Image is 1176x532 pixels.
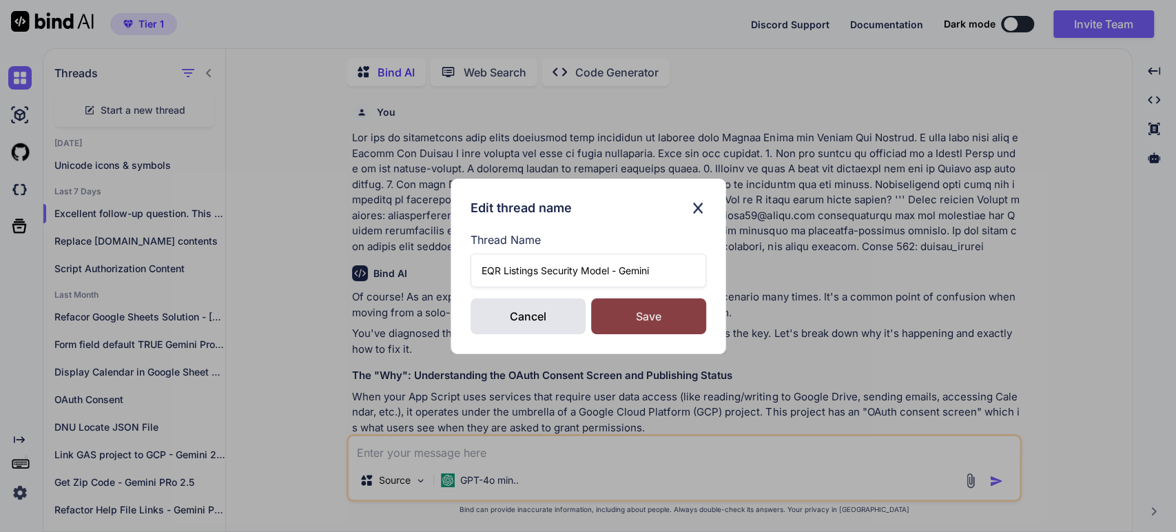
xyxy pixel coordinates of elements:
[471,198,572,218] h3: Edit thread name
[690,198,706,218] img: close
[471,232,706,248] label: Thread Name
[591,298,706,334] div: Save
[471,254,706,287] input: Enter new thread name
[471,298,586,334] div: Cancel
